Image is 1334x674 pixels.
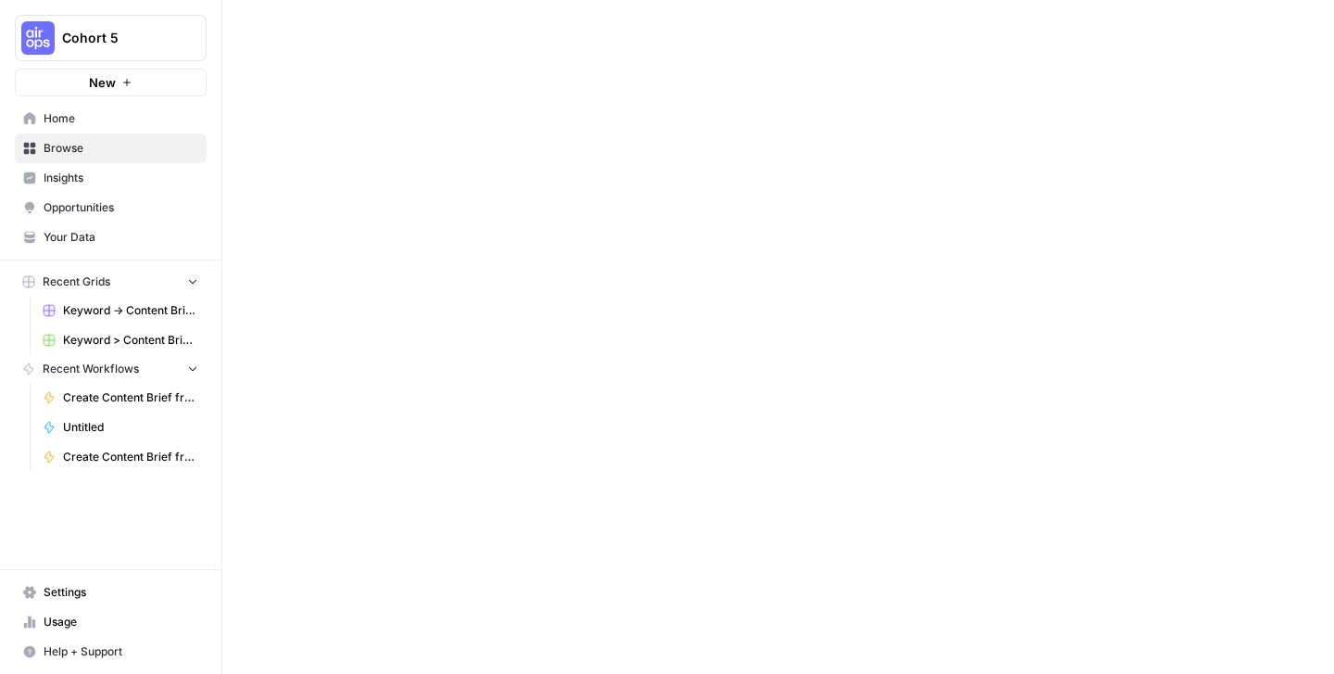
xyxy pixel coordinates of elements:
span: Recent Grids [43,273,110,290]
button: New [15,69,207,96]
a: Usage [15,607,207,637]
a: Browse [15,134,207,163]
span: Your Data [44,229,198,246]
button: Help + Support [15,637,207,667]
span: Browse [44,140,198,157]
button: Recent Grids [15,268,207,296]
a: Settings [15,578,207,607]
span: Home [44,110,198,127]
span: Cohort 5 [62,29,174,47]
span: Create Content Brief from Keyword [63,449,198,465]
a: Keyword > Content Brief > Article [[PERSON_NAME]] [34,325,207,355]
span: Settings [44,584,198,601]
a: Keyword -> Content Brief -> Article [34,296,207,325]
span: Insights [44,170,198,186]
a: Untitled [34,413,207,442]
a: Insights [15,163,207,193]
span: Create Content Brief from Keyword {[PERSON_NAME]} [63,389,198,406]
img: Cohort 5 Logo [21,21,55,55]
a: Your Data [15,223,207,252]
span: New [89,73,116,92]
a: Opportunities [15,193,207,223]
button: Recent Workflows [15,355,207,383]
span: Keyword > Content Brief > Article [[PERSON_NAME]] [63,332,198,349]
span: Help + Support [44,643,198,660]
a: Create Content Brief from Keyword [34,442,207,472]
span: Untitled [63,419,198,436]
span: Recent Workflows [43,361,139,377]
span: Keyword -> Content Brief -> Article [63,302,198,319]
span: Usage [44,614,198,630]
a: Create Content Brief from Keyword {[PERSON_NAME]} [34,383,207,413]
a: Home [15,104,207,134]
button: Workspace: Cohort 5 [15,15,207,61]
span: Opportunities [44,199,198,216]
